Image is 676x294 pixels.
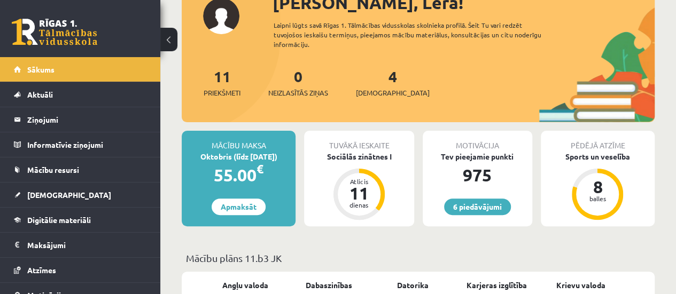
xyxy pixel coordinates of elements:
div: Tuvākā ieskaite [304,131,414,151]
div: Oktobris (līdz [DATE]) [182,151,296,162]
a: Sociālās zinātnes I Atlicis 11 dienas [304,151,414,221]
a: Krievu valoda [556,280,605,291]
span: [DEMOGRAPHIC_DATA] [356,88,430,98]
span: Neizlasītās ziņas [268,88,328,98]
span: [DEMOGRAPHIC_DATA] [27,190,111,200]
span: Mācību resursi [27,165,79,174]
legend: Informatīvie ziņojumi [27,132,147,157]
a: [DEMOGRAPHIC_DATA] [14,182,147,207]
div: Motivācija [423,131,532,151]
span: Priekšmeti [204,88,240,98]
span: € [257,161,263,177]
div: Sociālās zinātnes I [304,151,414,162]
div: Tev pieejamie punkti [423,151,532,162]
div: 975 [423,162,532,188]
span: Aktuāli [27,90,53,99]
span: Atzīmes [27,265,56,275]
a: 11Priekšmeti [204,67,240,98]
a: Aktuāli [14,82,147,107]
div: Sports un veselība [541,151,655,162]
a: Atzīmes [14,258,147,282]
span: Sākums [27,65,55,74]
a: Datorika [397,280,429,291]
a: Angļu valoda [222,280,268,291]
a: 6 piedāvājumi [444,198,511,215]
div: Mācību maksa [182,131,296,151]
a: Karjeras izglītība [467,280,527,291]
a: Maksājumi [14,233,147,257]
a: Ziņojumi [14,107,147,132]
a: Sākums [14,57,147,82]
div: 8 [581,178,613,195]
a: Rīgas 1. Tālmācības vidusskola [12,19,97,45]
span: Digitālie materiāli [27,215,91,225]
a: 0Neizlasītās ziņas [268,67,328,98]
legend: Maksājumi [27,233,147,257]
div: Atlicis [343,178,375,185]
a: Dabaszinības [306,280,352,291]
div: Laipni lūgts savā Rīgas 1. Tālmācības vidusskolas skolnieka profilā. Šeit Tu vari redzēt tuvojošo... [274,20,557,49]
div: balles [581,195,613,202]
div: dienas [343,202,375,208]
div: Pēdējā atzīme [541,131,655,151]
div: 11 [343,185,375,202]
div: 55.00 [182,162,296,188]
a: Informatīvie ziņojumi [14,132,147,157]
legend: Ziņojumi [27,107,147,132]
a: Mācību resursi [14,157,147,182]
a: 4[DEMOGRAPHIC_DATA] [356,67,430,98]
a: Apmaksāt [212,198,266,215]
a: Digitālie materiāli [14,208,147,232]
a: Sports un veselība 8 balles [541,151,655,221]
p: Mācību plāns 11.b3 JK [186,251,650,265]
